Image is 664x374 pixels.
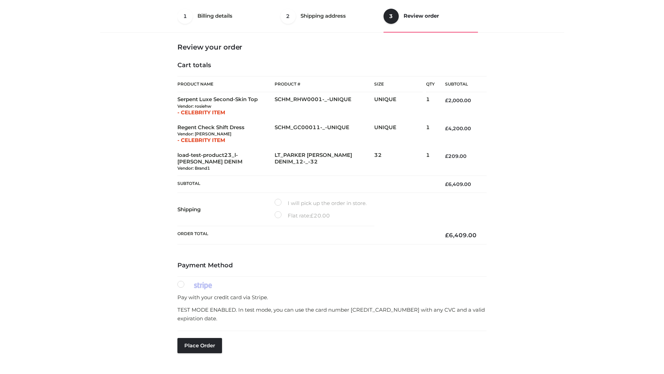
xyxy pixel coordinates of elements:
[426,120,435,148] td: 1
[374,120,426,148] td: UNIQUE
[177,262,487,269] h4: Payment Method
[275,211,330,220] label: Flat rate:
[426,76,435,92] th: Qty
[177,137,225,143] span: - CELEBRITY ITEM
[177,148,275,176] td: load-test-product23_l-[PERSON_NAME] DENIM
[177,166,210,171] small: Vendor: Brand1
[445,232,449,239] span: £
[374,148,426,176] td: 32
[445,181,471,187] bdi: 6,409.00
[177,62,487,69] h4: Cart totals
[310,212,330,219] bdi: 20.00
[177,120,275,148] td: Regent Check Shift Dress
[177,76,275,92] th: Product Name
[177,176,435,193] th: Subtotal
[445,97,471,104] bdi: 2,000.00
[177,305,487,323] p: TEST MODE ENABLED. In test mode, you can use the card number [CREDIT_CARD_NUMBER] with any CVC an...
[177,109,225,116] span: - CELEBRITY ITEM
[445,125,448,132] span: £
[177,226,435,244] th: Order Total
[275,92,374,120] td: SCHM_RHW0001-_-UNIQUE
[445,153,448,159] span: £
[275,199,367,208] label: I will pick up the order in store.
[445,232,477,239] bdi: 6,409.00
[445,181,448,187] span: £
[435,77,487,92] th: Subtotal
[275,120,374,148] td: SCHM_GC00011-_-UNIQUE
[177,293,487,302] p: Pay with your credit card via Stripe.
[374,77,423,92] th: Size
[177,338,222,353] button: Place order
[177,43,487,51] h3: Review your order
[177,193,275,226] th: Shipping
[177,92,275,120] td: Serpent Luxe Second-Skin Top
[426,148,435,176] td: 1
[177,104,211,109] small: Vendor: rosiehw
[275,148,374,176] td: LT_PARKER [PERSON_NAME] DENIM_12-_-32
[445,125,471,132] bdi: 4,200.00
[445,153,467,159] bdi: 209.00
[445,97,448,104] span: £
[310,212,314,219] span: £
[177,131,231,136] small: Vendor: [PERSON_NAME]
[374,92,426,120] td: UNIQUE
[275,76,374,92] th: Product #
[426,92,435,120] td: 1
